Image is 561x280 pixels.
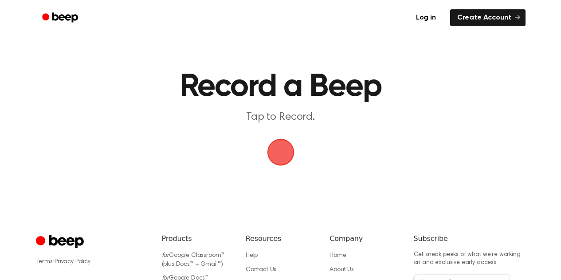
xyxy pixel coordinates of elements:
[450,9,526,26] a: Create Account
[246,252,258,259] a: Help
[414,251,526,267] p: Get sneak peeks of what we’re working on and exclusive early access.
[36,257,148,266] div: ·
[330,267,354,273] a: About Us
[246,267,276,273] a: Contact Us
[267,139,294,166] button: Beep Logo
[246,233,315,244] h6: Resources
[55,259,90,265] a: Privacy Policy
[36,233,86,251] a: Cruip
[110,110,451,125] p: Tap to Record.
[162,233,231,244] h6: Products
[330,252,346,259] a: Home
[330,233,399,244] h6: Company
[407,8,445,28] a: Log in
[96,71,465,103] h1: Record a Beep
[162,252,225,268] a: forGoogle Classroom™ (plus Docs™ + Gmail™)
[162,252,169,259] i: for
[36,9,86,27] a: Beep
[36,259,53,265] a: Terms
[414,233,526,244] h6: Subscribe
